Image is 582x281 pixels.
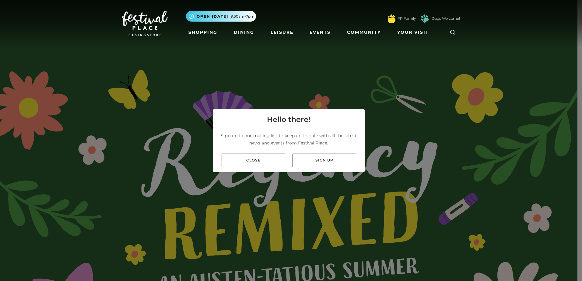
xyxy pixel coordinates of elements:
span: Your Visit [397,29,429,36]
img: Festival Place Logo [122,11,168,36]
a: Leisure [268,27,296,38]
a: Shopping [186,27,220,38]
span: 9.30am-7pm [231,14,254,19]
h4: Hello there! [267,114,310,125]
a: Dining [231,27,257,38]
a: Dogs Welcome! [432,16,460,21]
button: Open [DATE] 9.30am-7pm [186,11,256,22]
a: Community [345,27,383,38]
a: Sign up [293,154,356,167]
a: FP Family [398,16,416,21]
a: Close [222,154,285,167]
p: Sign up to our mailing list to keep up to date with all the latest news and events from Festival ... [218,132,360,147]
a: Your Visit [395,27,434,38]
span: Open [DATE] [197,14,228,19]
a: Events [307,27,333,38]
